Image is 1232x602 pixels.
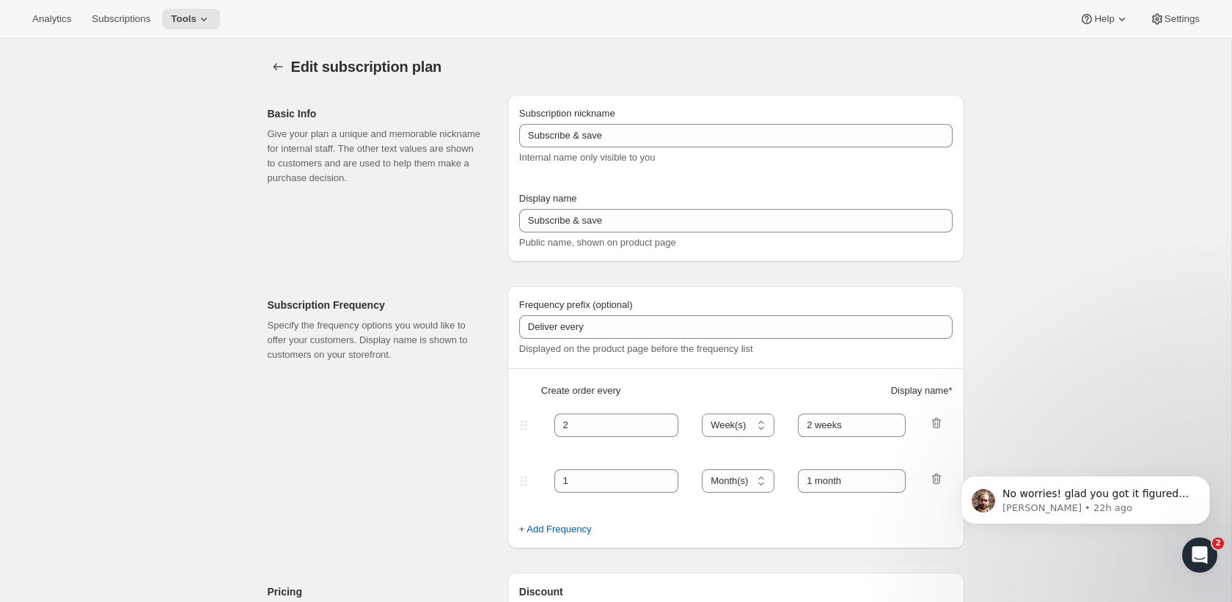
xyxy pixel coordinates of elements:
[798,414,906,437] input: 1 month
[32,13,71,25] span: Analytics
[891,383,953,398] span: Display name *
[519,584,953,599] h2: Discount
[798,469,906,493] input: 1 month
[519,237,676,248] span: Public name, shown on product page
[519,522,592,537] span: + Add Frequency
[83,9,159,29] button: Subscriptions
[1094,13,1114,25] span: Help
[519,209,953,232] input: Subscribe & Save
[162,9,220,29] button: Tools
[171,13,197,25] span: Tools
[519,193,577,204] span: Display name
[268,584,484,599] h2: Pricing
[268,127,484,186] p: Give your plan a unique and memorable nickname for internal staff. The other text values are show...
[268,318,484,362] p: Specify the frequency options you would like to offer your customers. Display name is shown to cu...
[519,124,953,147] input: Subscribe & Save
[1182,537,1217,573] iframe: Intercom live chat
[1212,537,1224,549] span: 2
[268,106,484,121] h2: Basic Info
[519,299,633,310] span: Frequency prefix (optional)
[268,56,288,77] button: Subscription plans
[519,343,753,354] span: Displayed on the product page before the frequency list
[519,152,656,163] span: Internal name only visible to you
[939,445,1232,562] iframe: Intercom notifications message
[268,298,484,312] h2: Subscription Frequency
[519,315,953,339] input: Deliver every
[1071,9,1137,29] button: Help
[510,518,601,541] button: + Add Frequency
[519,108,615,119] span: Subscription nickname
[1165,13,1200,25] span: Settings
[1141,9,1209,29] button: Settings
[23,9,80,29] button: Analytics
[92,13,150,25] span: Subscriptions
[541,383,620,398] span: Create order every
[291,59,442,75] span: Edit subscription plan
